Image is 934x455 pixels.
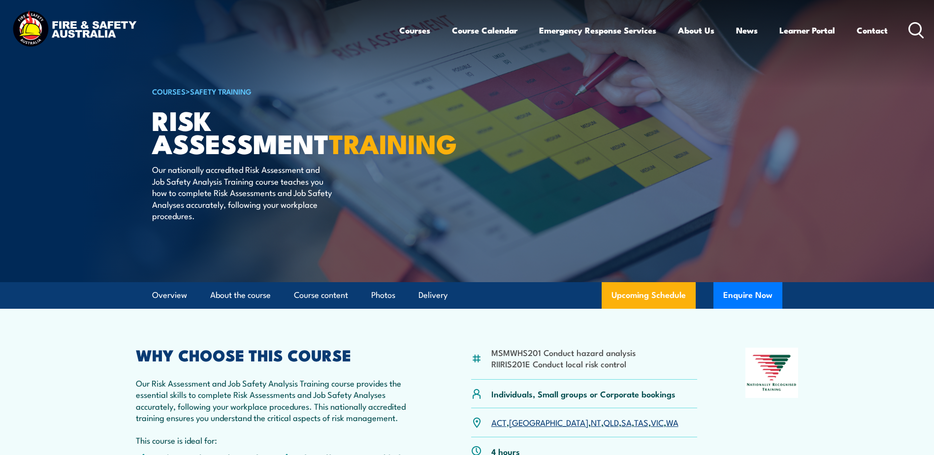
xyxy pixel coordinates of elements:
a: NT [591,416,601,428]
a: Course content [294,282,348,308]
li: MSMWHS201 Conduct hazard analysis [491,347,636,358]
p: Our nationally accredited Risk Assessment and Job Safety Analysis Training course teaches you how... [152,163,332,221]
a: Delivery [419,282,448,308]
a: SA [621,416,632,428]
p: Individuals, Small groups or Corporate bookings [491,388,676,399]
button: Enquire Now [713,282,782,309]
img: Nationally Recognised Training logo. [745,348,799,398]
a: Course Calendar [452,17,517,43]
a: TAS [634,416,648,428]
a: VIC [651,416,664,428]
p: Our Risk Assessment and Job Safety Analysis Training course provides the essential skills to comp... [136,377,423,423]
p: , , , , , , , [491,417,678,428]
a: Contact [857,17,888,43]
a: Learner Portal [779,17,835,43]
li: RIIRIS201E Conduct local risk control [491,358,636,369]
h2: WHY CHOOSE THIS COURSE [136,348,423,361]
a: About Us [678,17,714,43]
h1: Risk Assessment [152,108,395,154]
a: About the course [210,282,271,308]
strong: TRAINING [329,122,457,163]
a: Upcoming Schedule [602,282,696,309]
a: QLD [604,416,619,428]
a: COURSES [152,86,186,97]
a: WA [666,416,678,428]
p: This course is ideal for: [136,434,423,446]
a: Photos [371,282,395,308]
a: News [736,17,758,43]
a: Courses [399,17,430,43]
a: ACT [491,416,507,428]
a: Safety Training [190,86,252,97]
a: Overview [152,282,187,308]
a: [GEOGRAPHIC_DATA] [509,416,588,428]
h6: > [152,85,395,97]
a: Emergency Response Services [539,17,656,43]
